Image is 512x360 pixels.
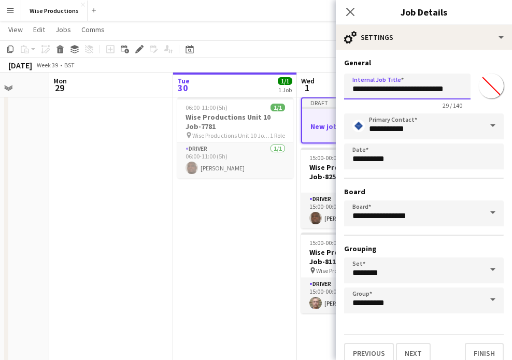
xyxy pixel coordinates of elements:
span: 1/1 [278,77,292,85]
span: Tue [177,76,190,85]
span: Wise Productions Unit 10 Job-7781 [192,132,270,139]
h3: Wise Productions Unit 10-Job-8111 [301,248,417,266]
span: 1 Role [270,132,285,139]
span: Mon [53,76,67,85]
app-job-card: DraftNew job [301,97,417,143]
button: Wise Productions [21,1,88,21]
span: 15:00-00:00 (9h) (Thu) [309,239,367,247]
app-job-card: 15:00-00:00 (9h) (Thu)1/1Wise Productions Unit 10-Job-8111 Wise Productions Unit 10 Job-81111 Rol... [301,233,417,313]
div: [DATE] [8,60,32,70]
h3: Wise Productions Unit 10 Job-8250 [301,163,417,181]
span: Week 39 [34,61,60,69]
div: BST [64,61,75,69]
span: 29 [52,82,67,94]
h3: Job Details [336,5,512,19]
a: Comms [77,23,109,36]
span: Comms [81,25,105,34]
span: 30 [176,82,190,94]
div: Settings [336,25,512,50]
h3: Grouping [344,244,504,253]
span: 1/1 [271,104,285,111]
span: Wed [301,76,315,85]
h3: General [344,58,504,67]
span: 15:00-00:00 (9h) (Thu) [309,154,367,162]
h3: New job [302,122,416,131]
span: Jobs [55,25,71,34]
app-card-role: Driver1/115:00-00:00 (9h)[PERSON_NAME] [301,278,417,313]
app-job-card: 06:00-11:00 (5h)1/1Wise Productions Unit 10 Job-7781 Wise Productions Unit 10 Job-77811 RoleDrive... [177,97,293,178]
span: Edit [33,25,45,34]
span: View [8,25,23,34]
a: Jobs [51,23,75,36]
span: 29 / 140 [434,102,471,109]
span: 1 [300,82,315,94]
h3: Board [344,187,504,196]
app-card-role: Driver1/115:00-00:00 (9h)[PERSON_NAME] [301,193,417,228]
app-card-role: Driver1/106:00-11:00 (5h)[PERSON_NAME] [177,143,293,178]
div: Draft [302,98,416,107]
span: 06:00-11:00 (5h) [186,104,227,111]
a: Edit [29,23,49,36]
div: 1 Job [278,86,292,94]
a: View [4,23,27,36]
h3: Wise Productions Unit 10 Job-7781 [177,112,293,131]
app-job-card: 15:00-00:00 (9h) (Thu)1/1Wise Productions Unit 10 Job-82501 RoleDriver1/115:00-00:00 (9h)[PERSON_... [301,148,417,228]
span: Wise Productions Unit 10 Job-8111 [316,267,394,275]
